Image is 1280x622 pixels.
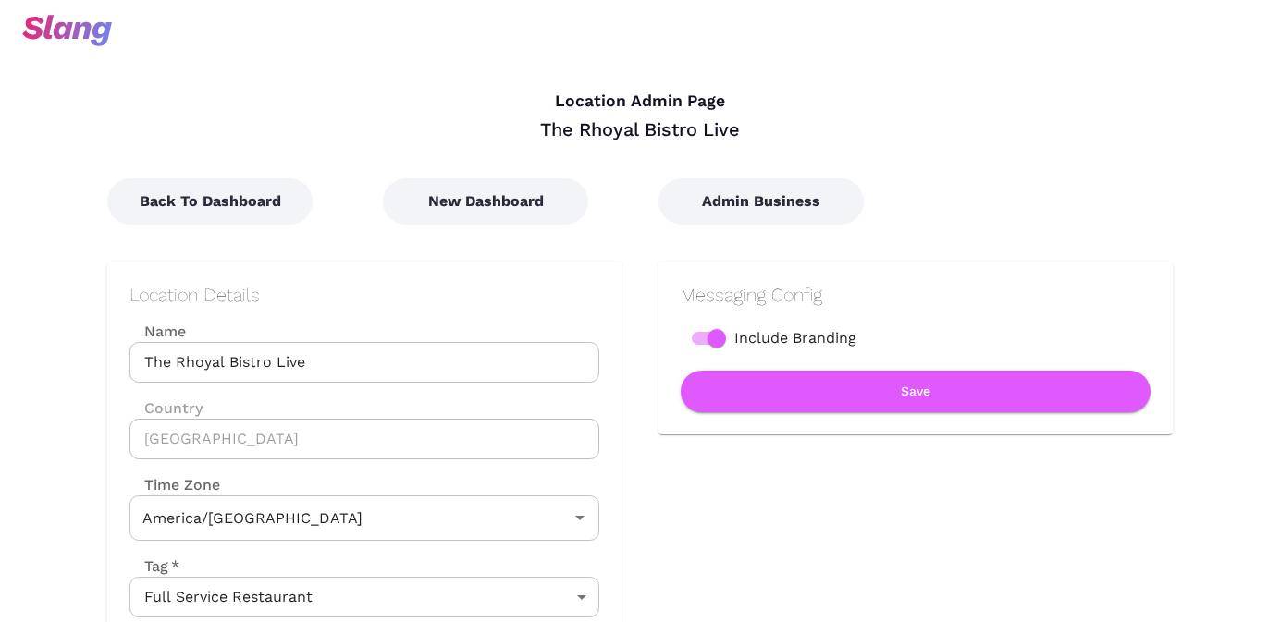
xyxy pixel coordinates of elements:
[22,15,112,46] img: svg+xml;base64,PHN2ZyB3aWR0aD0iOTciIGhlaWdodD0iMzQiIHZpZXdCb3g9IjAgMCA5NyAzNCIgZmlsbD0ibm9uZSIgeG...
[567,505,593,531] button: Open
[681,371,1151,412] button: Save
[107,178,313,225] button: Back To Dashboard
[129,284,599,306] h2: Location Details
[107,117,1173,141] div: The Rhoyal Bistro Live
[681,284,1151,306] h2: Messaging Config
[658,178,864,225] button: Admin Business
[129,577,599,617] div: Full Service Restaurant
[107,192,313,210] a: Back To Dashboard
[107,91,1173,112] h4: Location Admin Page
[129,474,599,495] label: Time Zone
[383,192,588,210] a: New Dashboard
[383,178,588,225] button: New Dashboard
[734,327,856,349] span: Include Branding
[129,321,599,342] label: Name
[129,397,599,419] label: Country
[129,555,179,577] label: Tag
[658,192,864,210] a: Admin Business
